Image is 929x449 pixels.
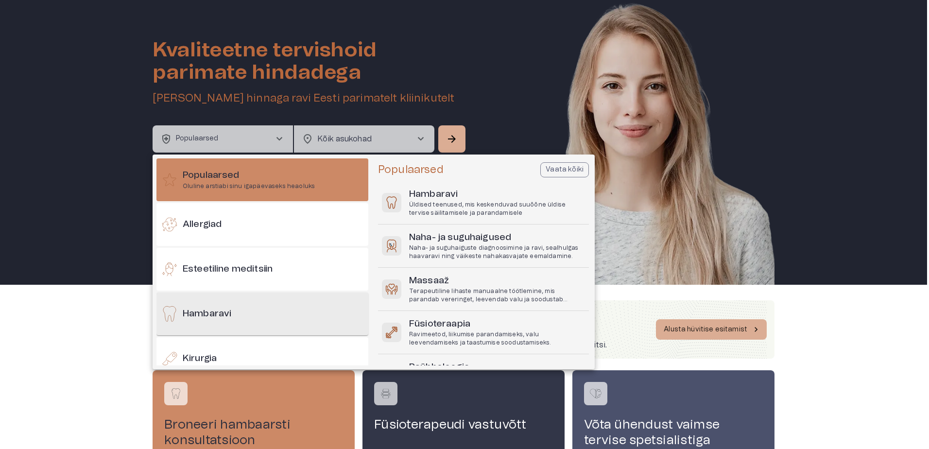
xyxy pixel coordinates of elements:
[183,263,273,276] h6: Esteetiline meditsiin
[409,330,585,347] p: Ravimeetod, liikumise parandamiseks, valu leevendamiseks ja taastumise soodustamiseks.
[409,287,585,304] p: Terapeutiline lihaste manuaalne töötlemine, mis parandab vereringet, leevendab valu ja soodustab ...
[378,163,444,177] h5: Populaarsed
[409,201,585,217] p: Üldised teenused, mis keskenduvad suuõõne üldise tervise säilitamisele ja parandamisele
[183,308,231,321] h6: Hambaravi
[409,275,585,288] h6: Massaaž
[409,361,585,374] h6: Psühholoogia
[183,169,315,182] h6: Populaarsed
[540,162,589,177] button: Vaata kõiki
[183,218,222,231] h6: Allergiad
[183,352,217,365] h6: Kirurgia
[183,182,315,190] p: Oluline arstiabi sinu igapäevaseks heaoluks
[546,165,584,175] p: Vaata kõiki
[409,318,585,331] h6: Füsioteraapia
[409,188,585,201] h6: Hambaravi
[409,231,585,244] h6: Naha- ja suguhaigused
[409,244,585,260] p: Naha- ja suguhaiguste diagnoosimine ja ravi, sealhulgas haavaravi ning väikeste nahakasvajate eem...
